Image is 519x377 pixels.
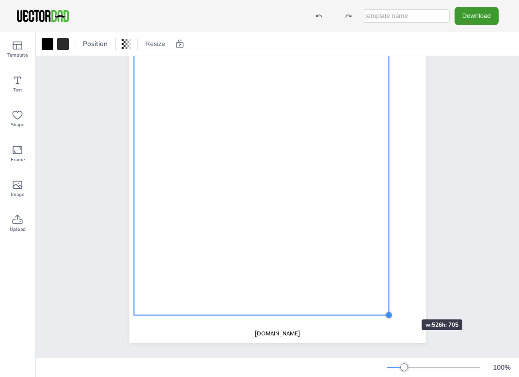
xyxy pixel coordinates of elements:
span: Upload [10,226,26,233]
div: 100 % [490,363,513,372]
input: template name [363,9,450,23]
button: Download [455,7,499,25]
button: Resize [142,36,169,52]
img: VectorDad-1.png [16,9,70,23]
span: Image [11,191,24,198]
span: Frame [11,156,25,164]
span: Shape [11,121,24,129]
div: w: 526 h: 705 [422,319,462,330]
span: Template [7,51,28,59]
span: Position [81,39,110,48]
span: [DOMAIN_NAME] [255,330,300,337]
span: Text [13,86,22,94]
